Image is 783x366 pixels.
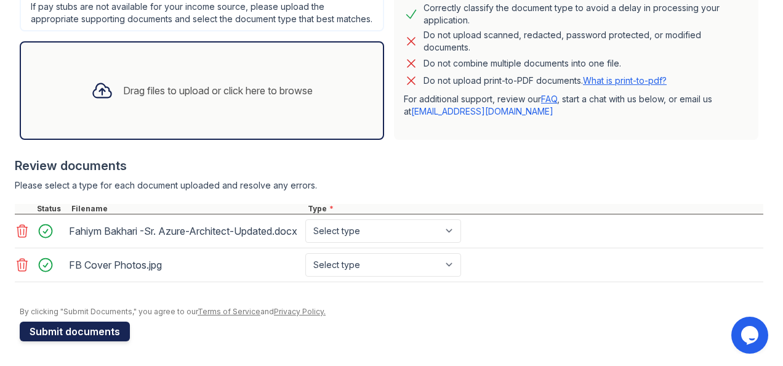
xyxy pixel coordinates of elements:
[69,204,305,214] div: Filename
[424,75,667,87] p: Do not upload print-to-PDF documents.
[198,307,260,316] a: Terms of Service
[424,56,621,71] div: Do not combine multiple documents into one file.
[20,322,130,341] button: Submit documents
[34,204,69,214] div: Status
[15,157,763,174] div: Review documents
[20,307,763,317] div: By clicking "Submit Documents," you agree to our and
[411,106,553,116] a: [EMAIL_ADDRESS][DOMAIN_NAME]
[305,204,763,214] div: Type
[424,2,749,26] div: Correctly classify the document type to avoid a delay in processing your application.
[274,307,326,316] a: Privacy Policy.
[15,179,763,192] div: Please select a type for each document uploaded and resolve any errors.
[69,221,300,241] div: Fahiym Bakhari -Sr. Azure-Architect-Updated.docx
[123,83,313,98] div: Drag files to upload or click here to browse
[69,255,300,275] div: FB Cover Photos.jpg
[583,75,667,86] a: What is print-to-pdf?
[404,93,749,118] p: For additional support, review our , start a chat with us below, or email us at
[424,29,749,54] div: Do not upload scanned, redacted, password protected, or modified documents.
[731,317,771,354] iframe: chat widget
[541,94,557,104] a: FAQ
